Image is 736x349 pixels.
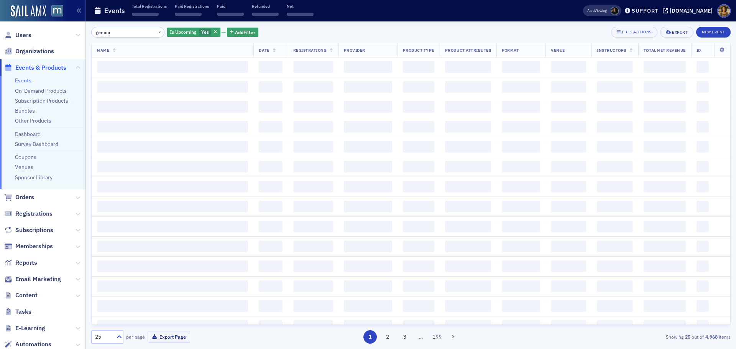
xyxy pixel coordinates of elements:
[15,164,33,170] a: Venues
[445,81,491,93] span: ‌
[97,300,248,312] span: ‌
[445,280,491,292] span: ‌
[445,101,491,113] span: ‌
[416,333,426,340] span: …
[259,101,282,113] span: ‌
[227,28,258,37] button: AddFilter
[611,7,619,15] span: Lauren McDonough
[259,261,282,272] span: ‌
[259,221,282,232] span: ‌
[597,141,633,152] span: ‌
[597,161,633,172] span: ‌
[660,27,693,38] button: Export
[697,61,709,73] span: ‌
[597,261,633,272] span: ‌
[697,300,709,312] span: ‌
[4,193,34,202] a: Orders
[644,261,686,272] span: ‌
[644,280,686,292] span: ‌
[97,101,248,113] span: ‌
[445,161,491,172] span: ‌
[403,280,434,292] span: ‌
[670,7,713,14] div: [DOMAIN_NAME]
[97,48,109,53] span: Name
[4,64,66,72] a: Events & Products
[156,28,163,35] button: ×
[126,333,145,340] label: per page
[293,101,333,113] span: ‌
[344,181,392,192] span: ‌
[502,221,540,232] span: ‌
[293,241,333,252] span: ‌
[293,61,333,73] span: ‌
[97,141,248,152] span: ‌
[403,141,434,152] span: ‌
[551,121,586,133] span: ‌
[502,320,540,332] span: ‌
[217,13,244,16] span: ‌
[697,320,709,332] span: ‌
[259,161,282,172] span: ‌
[502,201,540,212] span: ‌
[97,261,248,272] span: ‌
[344,48,365,53] span: Provider
[97,81,248,93] span: ‌
[445,141,491,152] span: ‌
[293,221,333,232] span: ‌
[551,320,586,332] span: ‌
[502,81,540,93] span: ‌
[15,31,31,39] span: Users
[445,261,491,272] span: ‌
[4,275,61,283] a: Email Marketing
[403,61,434,73] span: ‌
[46,5,63,18] a: View Homepage
[344,61,392,73] span: ‌
[597,61,633,73] span: ‌
[259,320,282,332] span: ‌
[344,261,392,272] span: ‌
[293,300,333,312] span: ‌
[502,280,540,292] span: ‌
[697,261,709,272] span: ‌
[644,48,686,53] span: Total Net Revenue
[15,324,45,333] span: E-Learning
[502,48,519,53] span: Format
[445,221,491,232] span: ‌
[97,61,248,73] span: ‌
[11,5,46,18] img: SailAMX
[502,121,540,133] span: ‌
[502,141,540,152] span: ‌
[696,28,731,35] a: New Event
[445,201,491,212] span: ‌
[15,174,53,181] a: Sponsor Library
[15,77,31,84] a: Events
[252,13,279,16] span: ‌
[644,201,686,212] span: ‌
[97,201,248,212] span: ‌
[445,300,491,312] span: ‌
[697,141,709,152] span: ‌
[287,3,314,9] p: Net
[551,181,586,192] span: ‌
[4,324,45,333] a: E-Learning
[293,121,333,133] span: ‌
[704,333,719,340] strong: 4,968
[597,300,633,312] span: ‌
[132,3,167,9] p: Total Registrations
[217,3,244,9] p: Paid
[4,291,38,300] a: Content
[51,5,63,17] img: SailAMX
[622,30,652,34] div: Bulk Actions
[502,61,540,73] span: ‌
[15,117,51,124] a: Other Products
[644,161,686,172] span: ‌
[403,241,434,252] span: ‌
[4,259,37,267] a: Reports
[597,48,626,53] span: Instructors
[551,241,586,252] span: ‌
[4,31,31,39] a: Users
[363,330,377,344] button: 1
[15,64,66,72] span: Events & Products
[502,241,540,252] span: ‌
